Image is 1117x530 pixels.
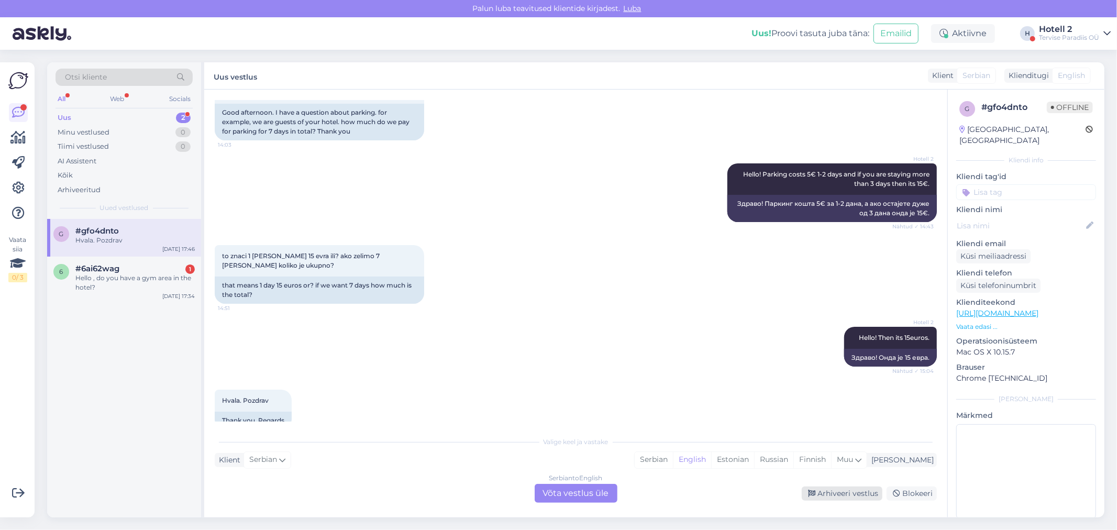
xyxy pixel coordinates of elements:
div: Valige keel ja vastake [215,437,937,447]
div: Hello , do you have a gym area in the hotel? [75,273,195,292]
span: Hello! Parking costs 5€ 1-2 days and if you are staying more than 3 days then its 15€. [743,170,931,187]
div: Uus [58,113,71,123]
div: Thank you. Regards [215,412,292,429]
span: Offline [1047,102,1093,113]
div: Serbian [635,452,673,468]
span: g [965,105,970,113]
div: Arhiveeritud [58,185,101,195]
p: Chrome [TECHNICAL_ID] [956,373,1096,384]
div: Socials [167,92,193,106]
span: Muu [837,455,853,464]
div: 1 [185,264,195,274]
div: Klienditugi [1004,70,1049,81]
p: Brauser [956,362,1096,373]
a: Hotell 2Tervise Paradiis OÜ [1039,25,1111,42]
p: Kliendi tag'id [956,171,1096,182]
p: Kliendi telefon [956,268,1096,279]
p: Kliendi email [956,238,1096,249]
div: Aktiivne [931,24,995,43]
div: English [673,452,711,468]
div: 0 [175,141,191,152]
div: [DATE] 17:34 [162,292,195,300]
div: All [56,92,68,106]
div: [GEOGRAPHIC_DATA], [GEOGRAPHIC_DATA] [959,124,1086,146]
div: AI Assistent [58,156,96,167]
input: Lisa nimi [957,220,1084,231]
span: 6 [60,268,63,275]
span: Nähtud ✓ 14:43 [892,223,934,230]
div: [PERSON_NAME] [867,455,934,466]
div: 0 [175,127,191,138]
p: Mac OS X 10.15.7 [956,347,1096,358]
div: Proovi tasuta juba täna: [751,27,869,40]
span: to znaci 1 [PERSON_NAME] 15 evra ili? ako zelimo 7 [PERSON_NAME] koliko je ukupno? [222,252,381,269]
div: H [1020,26,1035,41]
div: Vaata siia [8,235,27,282]
div: that means 1 day 15 euros or? if we want 7 days how much is the total? [215,277,424,304]
div: [DATE] 17:46 [162,245,195,253]
div: Russian [754,452,793,468]
p: Operatsioonisüsteem [956,336,1096,347]
span: 14:03 [218,141,257,149]
div: Klient [215,455,240,466]
b: Uus! [751,28,771,38]
p: Klienditeekond [956,297,1096,308]
span: Luba [621,4,645,13]
div: Klient [928,70,954,81]
p: Vaata edasi ... [956,322,1096,332]
div: Küsi meiliaadressi [956,249,1031,263]
img: Askly Logo [8,71,28,91]
span: Serbian [963,70,990,81]
span: Hvala. Pozdrav [222,396,269,404]
span: Nähtud ✓ 15:04 [892,367,934,375]
div: Võta vestlus üle [535,484,617,503]
div: Kõik [58,170,73,181]
div: Hotell 2 [1039,25,1099,34]
div: Good afternoon. I have a question about parking. for example, we are guests of your hotel. how mu... [215,104,424,140]
div: Serbian to English [549,473,603,483]
div: Finnish [793,452,831,468]
div: [PERSON_NAME] [956,394,1096,404]
div: 0 / 3 [8,273,27,282]
span: Serbian [249,454,277,466]
span: Hotell 2 [894,155,934,163]
span: #gfo4dnto [75,226,119,236]
span: Hello! Then its 15euros. [859,334,930,341]
div: Tiimi vestlused [58,141,109,152]
div: Minu vestlused [58,127,109,138]
div: 2 [176,113,191,123]
span: Hotell 2 [894,318,934,326]
span: English [1058,70,1085,81]
span: g [59,230,64,238]
div: Hvala. Pozdrav [75,236,195,245]
div: Здраво! Онда је 15 евра. [844,349,937,367]
div: Küsi telefoninumbrit [956,279,1041,293]
div: Tervise Paradiis OÜ [1039,34,1099,42]
span: Otsi kliente [65,72,107,83]
div: Здраво! Паркинг кошта 5€ за 1-2 дана, а ако остајете дуже од 3 дана онда је 15€. [727,195,937,222]
p: Märkmed [956,410,1096,421]
button: Emailid [873,24,919,43]
span: #6ai62wag [75,264,119,273]
div: Arhiveeri vestlus [802,487,882,501]
label: Uus vestlus [214,69,257,83]
div: Web [108,92,127,106]
span: 14:51 [218,304,257,312]
div: Kliendi info [956,156,1096,165]
p: Kliendi nimi [956,204,1096,215]
span: Uued vestlused [100,203,149,213]
div: Blokeeri [887,487,937,501]
div: Estonian [711,452,754,468]
a: [URL][DOMAIN_NAME] [956,308,1038,318]
input: Lisa tag [956,184,1096,200]
div: # gfo4dnto [981,101,1047,114]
